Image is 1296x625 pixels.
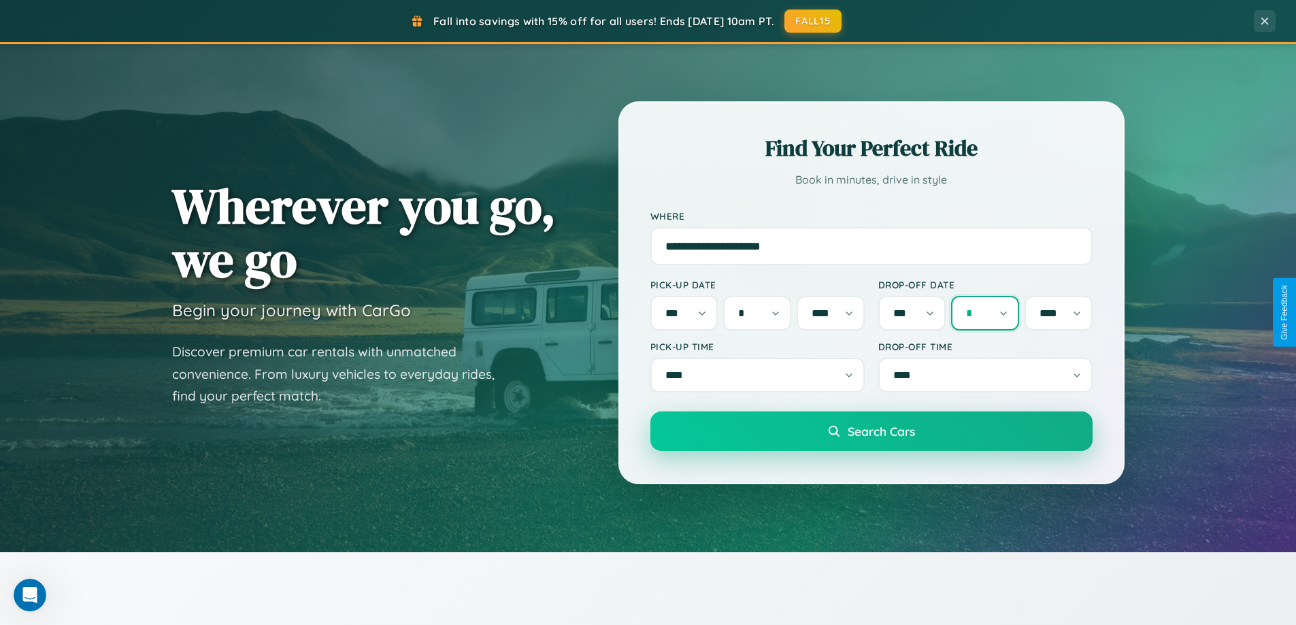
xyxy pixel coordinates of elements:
iframe: Intercom live chat [14,579,46,611]
label: Pick-up Time [650,341,865,352]
p: Discover premium car rentals with unmatched convenience. From luxury vehicles to everyday rides, ... [172,341,512,407]
label: Where [650,210,1093,222]
p: Book in minutes, drive in style [650,170,1093,190]
span: Search Cars [848,424,915,439]
h3: Begin your journey with CarGo [172,300,411,320]
h1: Wherever you go, we go [172,179,556,286]
span: Fall into savings with 15% off for all users! Ends [DATE] 10am PT. [433,14,774,28]
label: Pick-up Date [650,279,865,290]
button: FALL15 [784,10,842,33]
div: Give Feedback [1280,285,1289,340]
h2: Find Your Perfect Ride [650,133,1093,163]
label: Drop-off Time [878,341,1093,352]
button: Search Cars [650,411,1093,451]
label: Drop-off Date [878,279,1093,290]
